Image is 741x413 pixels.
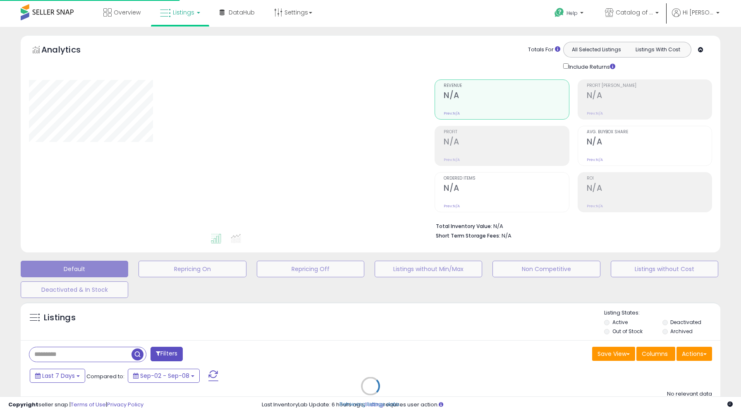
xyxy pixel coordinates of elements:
b: Total Inventory Value: [436,223,492,230]
button: Default [21,261,128,277]
h2: N/A [444,137,569,148]
h2: N/A [444,183,569,194]
span: Catalog of Awesome [616,8,653,17]
h5: Analytics [41,44,97,58]
button: Repricing On [139,261,246,277]
span: Avg. Buybox Share [587,130,712,134]
strong: Copyright [8,401,38,408]
a: Help [548,1,592,27]
span: Help [567,10,578,17]
span: Hi [PERSON_NAME] [683,8,714,17]
span: ROI [587,176,712,181]
small: Prev: N/A [587,204,603,209]
i: Get Help [554,7,564,18]
a: Hi [PERSON_NAME] [672,8,719,27]
h2: N/A [587,137,712,148]
span: Listings [173,8,194,17]
b: Short Term Storage Fees: [436,232,500,239]
span: Ordered Items [444,176,569,181]
div: Retrieving listings data.. [339,401,402,408]
button: Listings without Min/Max [375,261,482,277]
span: N/A [502,232,512,240]
span: Revenue [444,84,569,88]
button: Non Competitive [492,261,600,277]
button: Listings without Cost [611,261,718,277]
h2: N/A [444,91,569,102]
small: Prev: N/A [444,204,460,209]
button: Listings With Cost [627,44,688,55]
div: Totals For [528,46,560,54]
span: Profit [PERSON_NAME] [587,84,712,88]
h2: N/A [587,91,712,102]
button: Deactivated & In Stock [21,281,128,298]
li: N/A [436,221,706,231]
span: Profit [444,130,569,134]
small: Prev: N/A [444,157,460,162]
button: Repricing Off [257,261,364,277]
button: All Selected Listings [566,44,627,55]
div: seller snap | | [8,401,143,409]
h2: N/A [587,183,712,194]
small: Prev: N/A [587,157,603,162]
span: Overview [114,8,141,17]
div: Include Returns [557,62,625,71]
small: Prev: N/A [587,111,603,116]
span: DataHub [229,8,255,17]
small: Prev: N/A [444,111,460,116]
